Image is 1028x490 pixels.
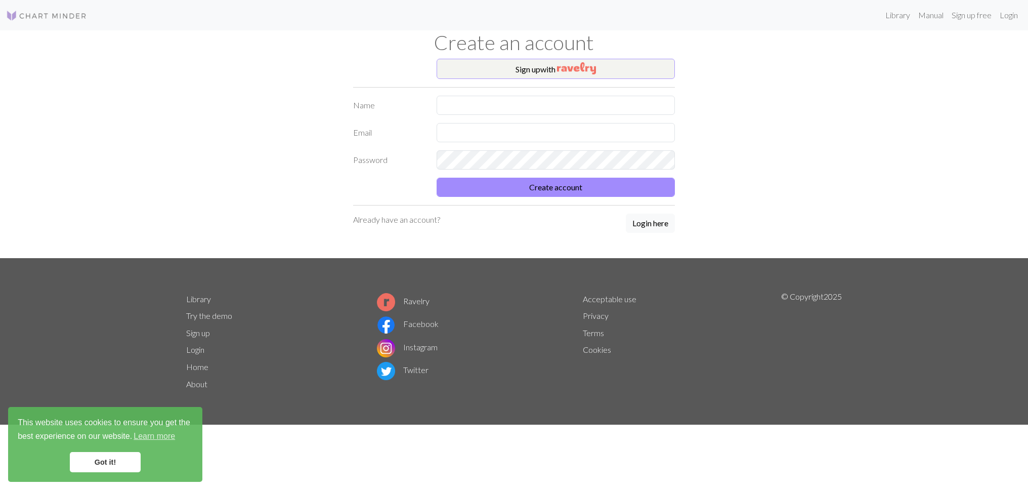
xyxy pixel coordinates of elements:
[583,328,604,338] a: Terms
[377,365,429,375] a: Twitter
[437,59,675,79] button: Sign upwith
[377,316,395,334] img: Facebook logo
[583,345,611,354] a: Cookies
[377,339,395,357] img: Instagram logo
[186,379,207,389] a: About
[132,429,177,444] a: learn more about cookies
[18,417,193,444] span: This website uses cookies to ensure you get the best experience on our website.
[377,362,395,380] img: Twitter logo
[180,30,848,55] h1: Create an account
[914,5,948,25] a: Manual
[781,291,842,393] p: © Copyright 2025
[377,296,430,306] a: Ravelry
[347,150,431,170] label: Password
[626,214,675,233] button: Login here
[377,319,439,329] a: Facebook
[8,407,202,482] div: cookieconsent
[996,5,1022,25] a: Login
[948,5,996,25] a: Sign up free
[186,328,210,338] a: Sign up
[377,342,438,352] a: Instagram
[70,452,141,472] a: dismiss cookie message
[6,10,87,22] img: Logo
[347,123,431,142] label: Email
[437,178,675,197] button: Create account
[377,293,395,311] img: Ravelry logo
[626,214,675,234] a: Login here
[186,311,232,320] a: Try the demo
[186,294,211,304] a: Library
[557,62,596,74] img: Ravelry
[186,345,204,354] a: Login
[186,362,208,372] a: Home
[583,294,636,304] a: Acceptable use
[353,214,440,226] p: Already have an account?
[583,311,609,320] a: Privacy
[881,5,914,25] a: Library
[347,96,431,115] label: Name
